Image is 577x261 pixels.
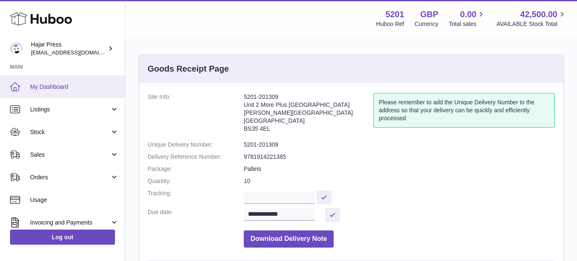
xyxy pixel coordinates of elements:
[386,9,404,20] strong: 5201
[148,93,244,137] dt: Site Info:
[244,141,555,149] dd: 5201-201309
[148,208,244,222] dt: Due date:
[148,141,244,149] dt: Unique Delivery Number:
[30,83,119,91] span: My Dashboard
[496,9,567,28] a: 42,500.00 AVAILABLE Stock Total
[415,20,439,28] div: Currency
[31,49,123,56] span: [EMAIL_ADDRESS][DOMAIN_NAME]
[30,151,110,159] span: Sales
[30,128,110,136] span: Stock
[244,165,555,173] dd: Pallets
[148,189,244,204] dt: Tracking:
[244,153,555,161] dd: 9781914221385
[449,9,486,28] a: 0.00 Total sales
[420,9,438,20] strong: GBP
[460,9,477,20] span: 0.00
[30,173,110,181] span: Orders
[30,196,119,204] span: Usage
[376,20,404,28] div: Huboo Ref
[30,106,110,114] span: Listings
[373,93,555,128] div: Please remember to add the Unique Delivery Number to the address so that your delivery can be qui...
[148,165,244,173] dt: Package:
[496,20,567,28] span: AVAILABLE Stock Total
[449,20,486,28] span: Total sales
[10,230,115,245] a: Log out
[520,9,557,20] span: 42,500.00
[10,42,23,55] img: editorial@hajarpress.com
[148,63,229,75] h3: Goods Receipt Page
[30,219,110,227] span: Invoicing and Payments
[31,41,106,57] div: Hajar Press
[244,93,373,137] address: 5201-201309 Unit 2 More Plus [GEOGRAPHIC_DATA] [PERSON_NAME][GEOGRAPHIC_DATA] [GEOGRAPHIC_DATA] B...
[148,153,244,161] dt: Delivery Reference Number:
[244,230,334,248] button: Download Delivery Note
[148,177,244,185] dt: Quantity:
[244,177,555,185] dd: 10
